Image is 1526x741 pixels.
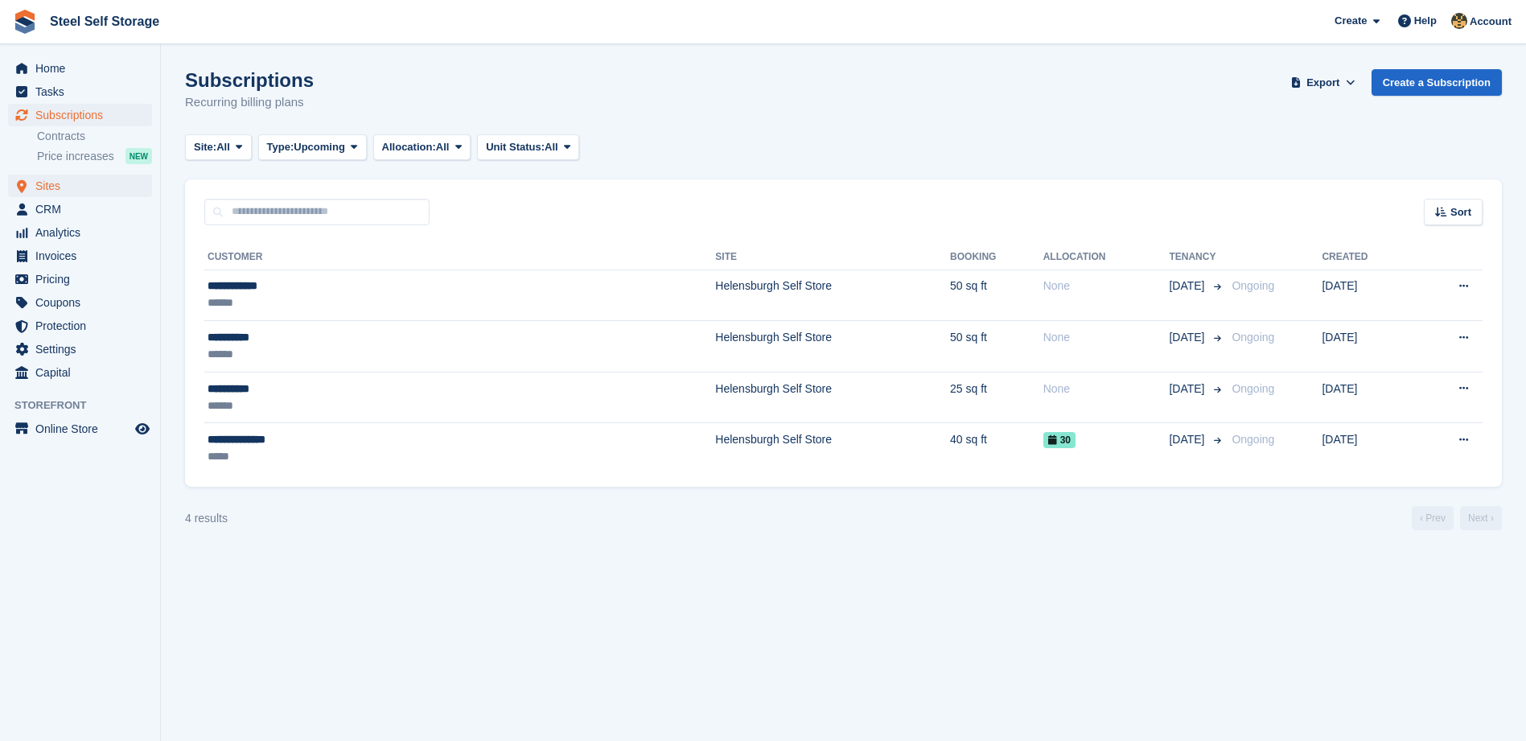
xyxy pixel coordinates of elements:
[8,57,152,80] a: menu
[8,268,152,290] a: menu
[35,175,132,197] span: Sites
[267,139,294,155] span: Type:
[1043,432,1076,448] span: 30
[1322,270,1414,321] td: [DATE]
[1412,506,1454,530] a: Previous
[8,315,152,337] a: menu
[1335,13,1367,29] span: Create
[1169,381,1207,397] span: [DATE]
[185,93,314,112] p: Recurring billing plans
[1450,204,1471,220] span: Sort
[1043,278,1170,294] div: None
[35,418,132,440] span: Online Store
[35,221,132,244] span: Analytics
[715,372,950,423] td: Helensburgh Self Store
[1169,278,1207,294] span: [DATE]
[1043,245,1170,270] th: Allocation
[1322,372,1414,423] td: [DATE]
[35,198,132,220] span: CRM
[1232,331,1274,344] span: Ongoing
[8,198,152,220] a: menu
[545,139,558,155] span: All
[1372,69,1502,96] a: Create a Subscription
[950,321,1043,373] td: 50 sq ft
[133,419,152,438] a: Preview store
[950,270,1043,321] td: 50 sq ft
[35,361,132,384] span: Capital
[382,139,436,155] span: Allocation:
[14,397,160,414] span: Storefront
[37,129,152,144] a: Contracts
[1322,321,1414,373] td: [DATE]
[35,57,132,80] span: Home
[486,139,545,155] span: Unit Status:
[373,134,471,161] button: Allocation: All
[1470,14,1512,30] span: Account
[185,510,228,527] div: 4 results
[194,139,216,155] span: Site:
[1322,245,1414,270] th: Created
[1043,329,1170,346] div: None
[436,139,450,155] span: All
[477,134,579,161] button: Unit Status: All
[8,291,152,314] a: menu
[1232,382,1274,395] span: Ongoing
[8,338,152,360] a: menu
[715,245,950,270] th: Site
[8,221,152,244] a: menu
[1414,13,1437,29] span: Help
[950,372,1043,423] td: 25 sq ft
[1043,381,1170,397] div: None
[294,139,345,155] span: Upcoming
[8,418,152,440] a: menu
[1460,506,1502,530] a: Next
[43,8,166,35] a: Steel Self Storage
[1288,69,1359,96] button: Export
[1322,423,1414,474] td: [DATE]
[1306,75,1339,91] span: Export
[185,134,252,161] button: Site: All
[185,69,314,91] h1: Subscriptions
[715,321,950,373] td: Helensburgh Self Store
[35,80,132,103] span: Tasks
[258,134,367,161] button: Type: Upcoming
[8,175,152,197] a: menu
[715,270,950,321] td: Helensburgh Self Store
[1169,245,1225,270] th: Tenancy
[35,245,132,267] span: Invoices
[37,147,152,165] a: Price increases NEW
[1232,279,1274,292] span: Ongoing
[8,361,152,384] a: menu
[8,80,152,103] a: menu
[1232,433,1274,446] span: Ongoing
[1169,329,1207,346] span: [DATE]
[35,315,132,337] span: Protection
[13,10,37,34] img: stora-icon-8386f47178a22dfd0bd8f6a31ec36ba5ce8667c1dd55bd0f319d3a0aa187defe.svg
[950,423,1043,474] td: 40 sq ft
[1409,506,1505,530] nav: Page
[35,104,132,126] span: Subscriptions
[1169,431,1207,448] span: [DATE]
[8,245,152,267] a: menu
[950,245,1043,270] th: Booking
[35,268,132,290] span: Pricing
[125,148,152,164] div: NEW
[1451,13,1467,29] img: James Steel
[715,423,950,474] td: Helensburgh Self Store
[35,338,132,360] span: Settings
[8,104,152,126] a: menu
[35,291,132,314] span: Coupons
[216,139,230,155] span: All
[204,245,715,270] th: Customer
[37,149,114,164] span: Price increases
